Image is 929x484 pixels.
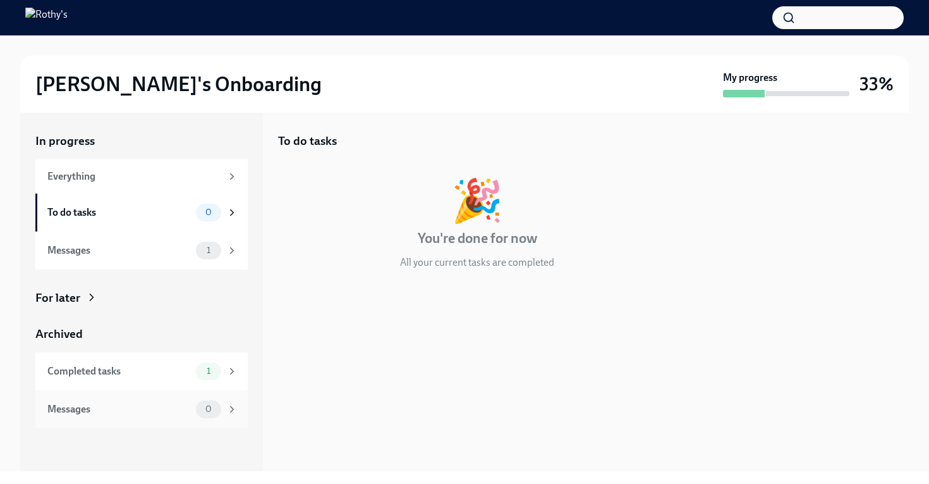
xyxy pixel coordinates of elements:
[25,8,68,28] img: Rothy's
[35,290,80,306] div: For later
[47,364,191,378] div: Completed tasks
[198,208,219,217] span: 0
[418,229,537,248] h4: You're done for now
[47,402,191,416] div: Messages
[400,256,554,270] p: All your current tasks are completed
[35,133,248,149] a: In progress
[199,245,218,255] span: 1
[451,180,503,221] div: 🎉
[723,71,777,85] strong: My progress
[859,73,894,96] h3: 33%
[35,326,248,342] a: Archived
[35,194,248,232] a: To do tasks0
[35,71,322,97] h2: [PERSON_NAME]'s Onboarding
[35,290,248,306] a: For later
[47,206,191,220] div: To do tasks
[35,352,248,390] a: Completed tasks1
[35,159,248,194] a: Everything
[198,404,219,414] span: 0
[35,390,248,428] a: Messages0
[47,244,191,258] div: Messages
[199,366,218,376] span: 1
[278,133,337,149] h5: To do tasks
[35,232,248,270] a: Messages1
[47,170,221,183] div: Everything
